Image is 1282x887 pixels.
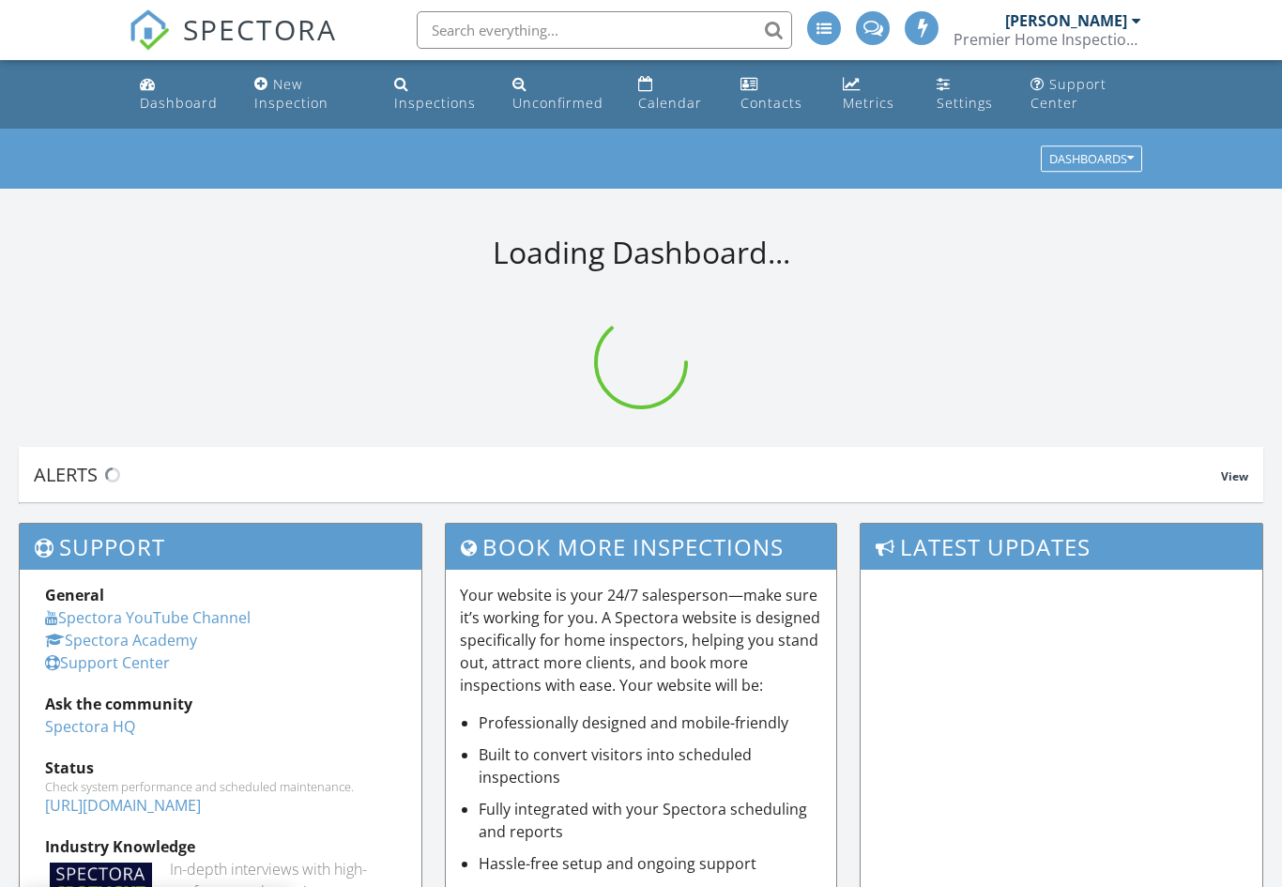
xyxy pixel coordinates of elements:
input: Search everything... [417,11,792,49]
a: Spectora Academy [45,630,197,650]
a: SPECTORA [129,25,337,65]
h3: Latest Updates [861,524,1262,570]
a: Spectora YouTube Channel [45,607,251,628]
a: Inspections [387,68,489,121]
div: Check system performance and scheduled maintenance. [45,779,396,794]
li: Professionally designed and mobile-friendly [479,711,822,734]
div: [PERSON_NAME] [1005,11,1127,30]
a: Metrics [835,68,914,121]
div: Unconfirmed [512,94,603,112]
a: Settings [929,68,1009,121]
span: SPECTORA [183,9,337,49]
h3: Book More Inspections [446,524,836,570]
a: Spectora HQ [45,716,135,737]
a: Dashboard [132,68,233,121]
a: [URL][DOMAIN_NAME] [45,795,201,816]
strong: General [45,585,104,605]
div: Settings [937,94,993,112]
a: Calendar [631,68,718,121]
div: Industry Knowledge [45,835,396,858]
h3: Support [20,524,421,570]
div: Dashboards [1049,153,1134,166]
div: Status [45,757,396,779]
div: Ask the community [45,693,396,715]
div: Premier Home Inspections [954,30,1141,49]
div: Inspections [394,94,476,112]
a: Contacts [733,68,820,121]
a: Unconfirmed [505,68,616,121]
div: Alerts [34,462,1221,487]
div: Calendar [638,94,702,112]
button: Dashboards [1041,146,1142,173]
div: New Inspection [254,75,328,112]
div: Contacts [740,94,802,112]
div: Support Center [1030,75,1106,112]
li: Fully integrated with your Spectora scheduling and reports [479,798,822,843]
a: Support Center [1023,68,1150,121]
a: New Inspection [247,68,372,121]
img: The Best Home Inspection Software - Spectora [129,9,170,51]
li: Built to convert visitors into scheduled inspections [479,743,822,788]
span: View [1221,468,1248,484]
div: Dashboard [140,94,218,112]
li: Hassle-free setup and ongoing support [479,852,822,875]
div: Metrics [843,94,894,112]
a: Support Center [45,652,170,673]
p: Your website is your 24/7 salesperson—make sure it’s working for you. A Spectora website is desig... [460,584,822,696]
